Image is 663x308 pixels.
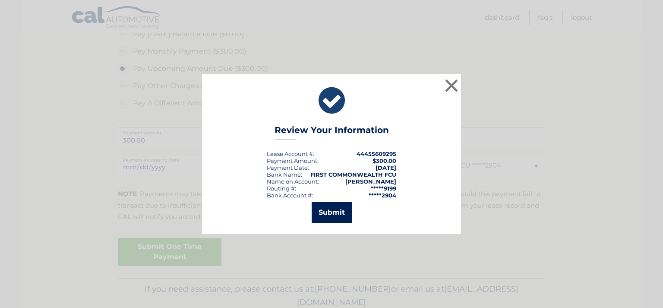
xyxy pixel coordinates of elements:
[267,171,302,178] div: Bank Name:
[373,157,396,164] span: $300.00
[267,192,313,199] div: Bank Account #:
[267,150,314,157] div: Lease Account #:
[345,178,396,185] strong: [PERSON_NAME]
[267,185,296,192] div: Routing #:
[267,157,319,164] div: Payment Amount:
[310,171,396,178] strong: FIRST COMMONWEALTH FCU
[275,125,389,140] h3: Review Your Information
[312,202,352,223] button: Submit
[357,150,396,157] strong: 44455609295
[267,164,309,171] div: :
[376,164,396,171] span: [DATE]
[267,178,319,185] div: Name on Account:
[443,77,460,94] button: ×
[267,164,308,171] span: Payment Date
